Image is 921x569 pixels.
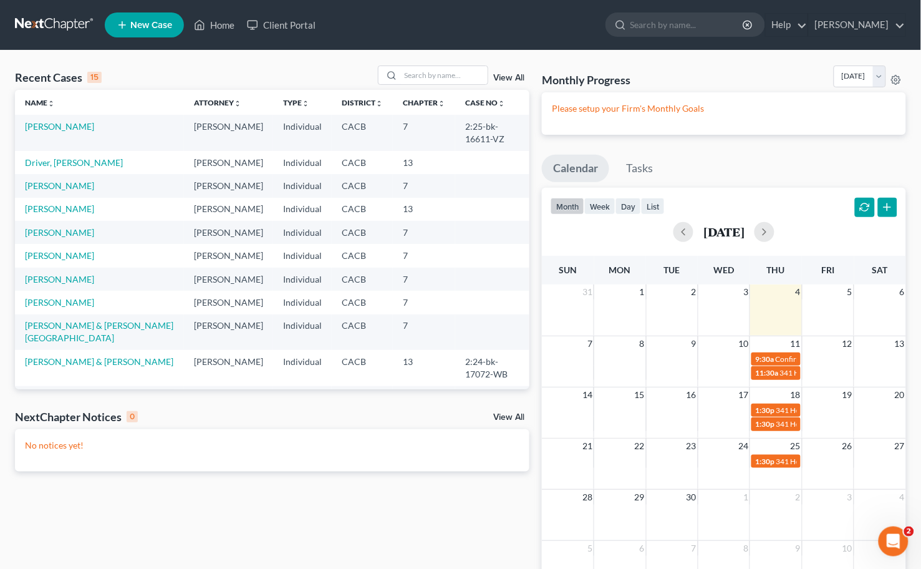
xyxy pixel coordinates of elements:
span: 6 [899,284,906,299]
a: Districtunfold_more [342,98,383,107]
span: 13 [894,336,906,351]
a: Calendar [542,155,609,182]
button: day [615,198,641,215]
td: 13 [393,151,455,174]
td: [PERSON_NAME] [184,291,273,314]
td: Individual [273,244,332,267]
span: 8 [742,541,750,556]
span: 10 [737,336,750,351]
a: [PERSON_NAME] [25,274,94,284]
span: 29 [634,490,646,505]
span: 341 Hearing for [PERSON_NAME] [779,368,891,377]
a: [PERSON_NAME] & [PERSON_NAME][GEOGRAPHIC_DATA] [25,320,173,343]
span: 17 [737,387,750,402]
td: 7 [393,115,455,150]
td: CACB [332,314,393,350]
td: 7 [393,244,455,267]
td: [PERSON_NAME] [184,386,273,422]
a: Attorneyunfold_more [194,98,241,107]
span: 12 [841,336,854,351]
a: Nameunfold_more [25,98,55,107]
td: 7 [393,314,455,350]
div: Recent Cases [15,70,102,85]
a: View All [493,74,524,82]
button: week [584,198,615,215]
a: Home [188,14,241,36]
span: 341 Hearing for [PERSON_NAME] [776,419,887,429]
a: [PERSON_NAME] [25,250,94,261]
a: Chapterunfold_more [403,98,445,107]
span: 7 [690,541,698,556]
span: 1:30p [755,406,774,415]
h2: [DATE] [703,225,745,238]
span: 11 [789,336,802,351]
span: 26 [841,439,854,454]
td: Individual [273,268,332,291]
div: NextChapter Notices [15,409,138,424]
td: CACB [332,386,393,422]
span: 9:30a [755,354,774,364]
a: View All [493,413,524,422]
span: 25 [789,439,802,454]
span: 3 [742,284,750,299]
button: list [641,198,665,215]
span: 14 [581,387,594,402]
td: Individual [273,198,332,221]
span: 1:30p [755,419,774,429]
a: [PERSON_NAME] [25,297,94,308]
i: unfold_more [234,100,241,107]
span: Sat [872,265,888,275]
td: [PERSON_NAME] [184,268,273,291]
span: Wed [714,265,735,275]
td: Individual [273,291,332,314]
span: 3 [846,490,854,505]
span: 16 [685,387,698,402]
span: 2 [904,527,914,537]
a: Help [766,14,808,36]
span: 1 [742,490,750,505]
span: 23 [685,439,698,454]
span: 10 [841,541,854,556]
a: Tasks [615,155,664,182]
td: Individual [273,386,332,422]
a: Driver, [PERSON_NAME] [25,157,123,168]
h3: Monthly Progress [542,72,630,87]
span: 15 [634,387,646,402]
td: [PERSON_NAME] [184,198,273,221]
td: CACB [332,151,393,174]
td: CACB [332,291,393,314]
span: 7 [586,336,594,351]
span: 1 [639,284,646,299]
a: Client Portal [241,14,322,36]
td: 7 [393,268,455,291]
span: 30 [685,490,698,505]
td: Individual [273,314,332,350]
span: Fri [821,265,834,275]
iframe: Intercom live chat [879,527,909,557]
td: [PERSON_NAME] [184,174,273,197]
span: 9 [690,336,698,351]
span: 5 [586,541,594,556]
span: 5 [846,284,854,299]
a: [PERSON_NAME] [809,14,905,36]
span: Sun [559,265,577,275]
td: CACB [332,268,393,291]
td: 13 [393,350,455,386]
a: [PERSON_NAME] [25,203,94,214]
td: 7 [393,221,455,244]
i: unfold_more [47,100,55,107]
span: 27 [894,439,906,454]
td: 2:24-bk-17072-WB [455,350,529,386]
td: [PERSON_NAME] [184,115,273,150]
a: Case Nounfold_more [465,98,505,107]
td: Individual [273,350,332,386]
td: Individual [273,221,332,244]
p: Please setup your Firm's Monthly Goals [552,102,896,115]
i: unfold_more [302,100,309,107]
td: 2:25-bk-16611-VZ [455,115,529,150]
td: CACB [332,221,393,244]
span: 19 [841,387,854,402]
span: 28 [581,490,594,505]
span: Mon [609,265,631,275]
td: 7 [393,174,455,197]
